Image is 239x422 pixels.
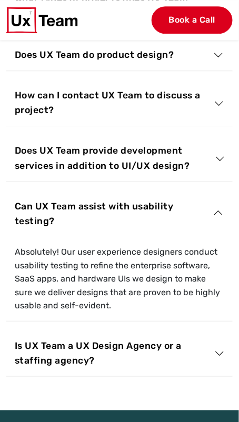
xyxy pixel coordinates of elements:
[15,199,213,228] span: Can UX Team assist with usability testing?
[6,79,233,126] button: How can I contact UX Team to discuss a project?
[6,135,233,181] button: Does UX Team provide development services in addition to UI/UX design?
[6,39,233,71] button: Does UX Team do product design?
[152,6,233,34] a: Book a Call
[15,47,174,62] span: Does UX Team do product design?
[6,330,233,376] button: Is UX Team a UX Design Agency or a staffing agency?
[6,237,233,321] div: Absolutely! Our user experience designers conduct usability testing to refine the enterprise soft...
[6,7,78,33] img: UX Team
[15,338,215,368] span: Is UX Team a UX Design Agency or a staffing agency?
[15,143,216,173] span: Does UX Team provide development services in addition to UI/UX design?
[6,190,233,237] button: Can UX Team assist with usability testing?
[15,88,214,117] span: How can I contact UX Team to discuss a project?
